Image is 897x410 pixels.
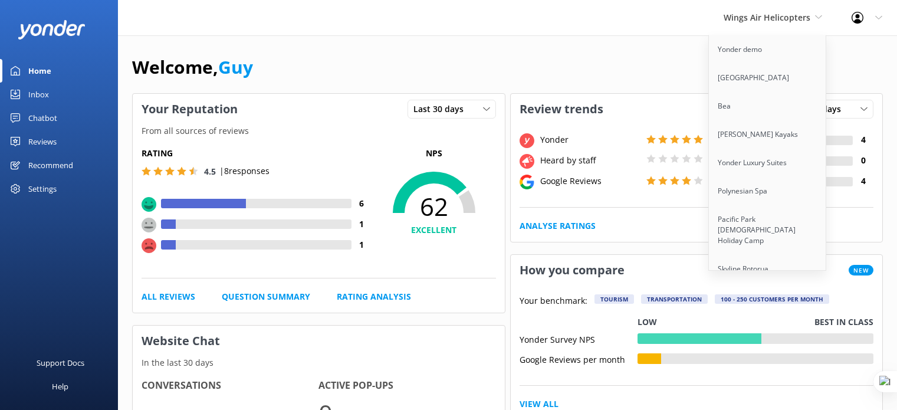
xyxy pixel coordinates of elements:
[142,290,195,303] a: All Reviews
[520,219,596,232] a: Analyse Ratings
[18,20,86,40] img: yonder-white-logo.png
[638,316,657,329] p: Low
[594,294,634,304] div: Tourism
[351,238,372,251] h4: 1
[709,92,827,120] a: Bea
[372,224,496,237] h4: EXCELLENT
[219,165,270,178] p: | 8 responses
[133,124,505,137] p: From all sources of reviews
[133,356,505,369] p: In the last 30 days
[641,294,708,304] div: Transportation
[142,378,318,393] h4: Conversations
[709,35,827,64] a: Yonder demo
[520,353,638,364] div: Google Reviews per month
[204,166,216,177] span: 4.5
[222,290,310,303] a: Question Summary
[351,218,372,231] h4: 1
[709,205,827,255] a: Pacific Park [DEMOGRAPHIC_DATA] Holiday Camp
[709,149,827,177] a: Yonder Luxury Suites
[142,147,372,160] h5: Rating
[849,265,873,275] span: New
[715,294,829,304] div: 100 - 250 customers per month
[853,154,873,167] h4: 0
[537,133,643,146] div: Yonder
[853,175,873,188] h4: 4
[52,375,68,398] div: Help
[709,177,827,205] a: Polynesian Spa
[28,177,57,201] div: Settings
[709,120,827,149] a: [PERSON_NAME] Kayaks
[709,64,827,92] a: [GEOGRAPHIC_DATA]
[520,294,587,309] p: Your benchmark:
[537,175,643,188] div: Google Reviews
[37,351,84,375] div: Support Docs
[520,333,638,344] div: Yonder Survey NPS
[351,197,372,210] h4: 6
[28,59,51,83] div: Home
[814,316,873,329] p: Best in class
[28,83,49,106] div: Inbox
[132,53,253,81] h1: Welcome,
[511,94,612,124] h3: Review trends
[28,130,57,153] div: Reviews
[218,55,253,79] a: Guy
[133,326,505,356] h3: Website Chat
[511,255,633,286] h3: How you compare
[28,153,73,177] div: Recommend
[133,94,247,124] h3: Your Reputation
[337,290,411,303] a: Rating Analysis
[853,133,873,146] h4: 4
[372,147,496,160] p: NPS
[372,192,496,221] span: 62
[537,154,643,167] div: Heard by staff
[318,378,495,393] h4: Active Pop-ups
[709,255,827,283] a: Skyline Rotorua
[28,106,57,130] div: Chatbot
[724,12,810,23] span: Wings Air Helicopters
[413,103,471,116] span: Last 30 days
